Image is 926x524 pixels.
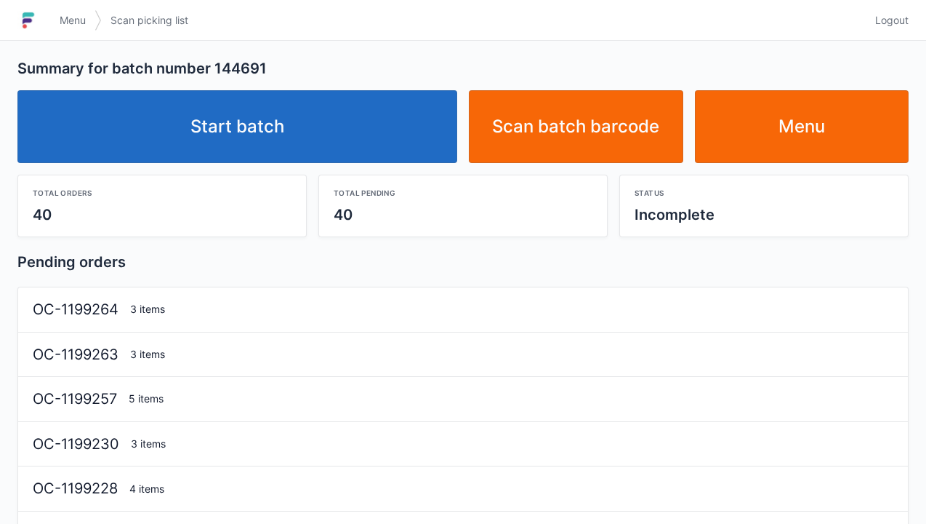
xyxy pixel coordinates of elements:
a: Start batch [17,90,457,163]
div: 3 items [124,347,899,362]
div: OC-1199228 [27,478,124,499]
a: Logout [866,7,909,33]
div: OC-1199263 [27,344,124,365]
h2: Summary for batch number 144691 [17,58,909,79]
a: Menu [695,90,909,163]
div: OC-1199230 [27,434,125,455]
div: 40 [334,205,592,225]
div: 4 items [124,482,899,496]
div: OC-1199257 [27,389,123,410]
div: OC-1199264 [27,299,124,320]
div: Total orders [33,187,291,199]
div: 3 items [125,437,899,451]
div: 40 [33,205,291,225]
div: Total pending [334,187,592,199]
span: Menu [60,13,86,28]
img: logo-small.jpg [17,9,39,32]
span: Scan picking list [110,13,188,28]
a: Scan picking list [102,7,197,33]
div: 5 items [123,392,899,406]
span: Logout [875,13,909,28]
img: svg> [94,3,102,38]
a: Scan batch barcode [469,90,683,163]
h2: Pending orders [17,252,909,272]
div: Status [635,187,893,199]
div: 3 items [124,302,899,317]
a: Menu [51,7,94,33]
div: Incomplete [635,205,893,225]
